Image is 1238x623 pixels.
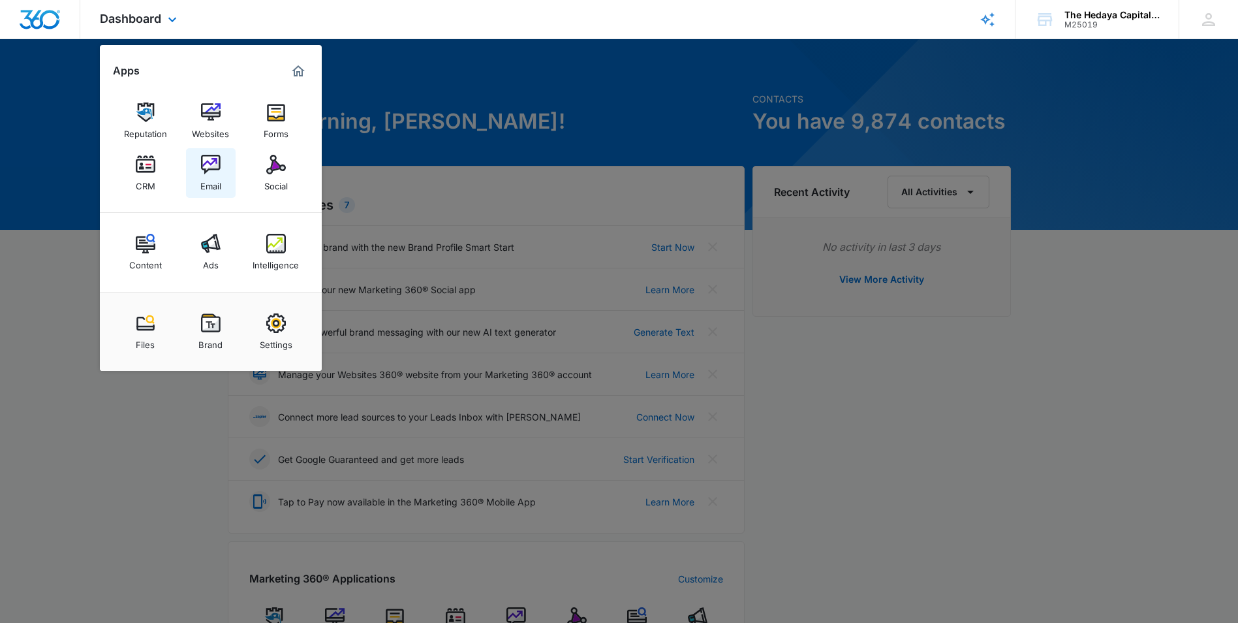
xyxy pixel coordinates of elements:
div: Social [264,174,288,191]
div: Content [129,253,162,270]
a: Email [186,148,236,198]
div: Email [200,174,221,191]
a: Websites [186,96,236,146]
div: Files [136,333,155,350]
a: Reputation [121,96,170,146]
div: account id [1064,20,1160,29]
div: CRM [136,174,155,191]
div: account name [1064,10,1160,20]
div: Websites [192,122,229,139]
div: Settings [260,333,292,350]
div: Forms [264,122,288,139]
a: Brand [186,307,236,357]
a: Settings [251,307,301,357]
a: Marketing 360® Dashboard [288,61,309,82]
div: Intelligence [253,253,299,270]
a: CRM [121,148,170,198]
a: Social [251,148,301,198]
div: Ads [203,253,219,270]
div: Brand [198,333,223,350]
span: Dashboard [100,12,161,25]
h2: Apps [113,65,140,77]
a: Files [121,307,170,357]
a: Ads [186,227,236,277]
div: Reputation [124,122,167,139]
a: Forms [251,96,301,146]
a: Content [121,227,170,277]
a: Intelligence [251,227,301,277]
